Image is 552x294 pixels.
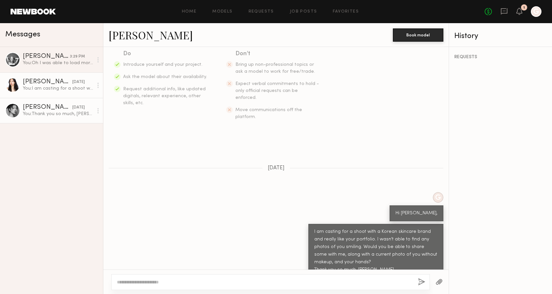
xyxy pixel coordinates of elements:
div: You: I am casting for a shoot with a Korean skincare brand and really like your portfolio. I wasn... [23,85,93,92]
span: Request additional info, like updated digitals, relevant experience, other skills, etc. [123,87,206,105]
div: Don’t [235,49,320,59]
a: G [531,6,541,17]
span: Introduce yourself and your project. [123,63,202,67]
div: Hi [PERSON_NAME], [396,210,437,217]
a: Favorites [333,10,359,14]
div: REQUESTS [454,55,547,60]
div: [PERSON_NAME] [23,104,72,111]
a: Models [212,10,232,14]
div: 3:29 PM [70,54,85,60]
div: [DATE] [72,79,85,85]
a: [PERSON_NAME] [109,28,193,42]
div: 1 [523,6,525,10]
a: Job Posts [290,10,317,14]
div: You: Thank you so much, [PERSON_NAME] [23,111,93,117]
div: [PERSON_NAME] [23,79,72,85]
a: Home [182,10,197,14]
div: Do [123,49,208,59]
div: [PERSON_NAME] [23,53,70,60]
span: Expect verbal commitments to hold - only official requests can be enforced. [235,82,319,100]
span: Messages [5,31,40,38]
span: Bring up non-professional topics or ask a model to work for free/trade. [235,63,315,74]
div: I am casting for a shoot with a Korean skincare brand and really like your portfolio. I wasn't ab... [314,228,437,274]
button: Book model [393,28,443,42]
span: Move communications off the platform. [235,108,302,119]
div: [DATE] [72,105,85,111]
span: [DATE] [268,165,285,171]
div: You: Oh I was able to load more images from your social, I didn't know I could do that [23,60,93,66]
a: Requests [249,10,274,14]
span: Ask the model about their availability. [123,75,207,79]
div: History [454,32,547,40]
a: Book model [393,32,443,37]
